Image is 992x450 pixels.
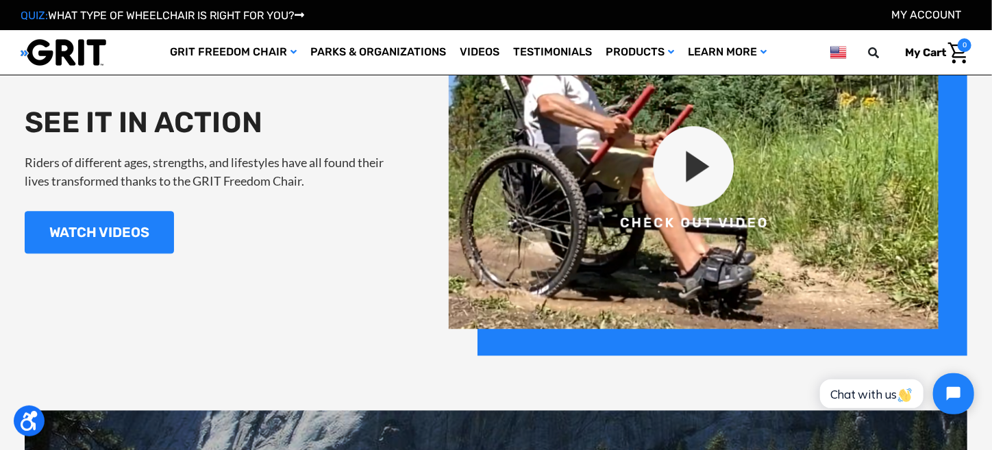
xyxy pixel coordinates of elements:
[21,9,48,22] span: QUIZ:
[948,42,968,64] img: Cart
[215,56,289,69] span: Phone Number
[163,30,303,75] a: GRIT Freedom Chair
[25,105,401,140] h2: SEE IT IN ACTION
[805,362,986,426] iframe: Tidio Chat
[21,38,106,66] img: GRIT All-Terrain Wheelchair and Mobility Equipment
[891,8,961,21] a: Account
[830,44,847,61] img: us.png
[453,30,506,75] a: Videos
[21,9,304,22] a: QUIZ:WHAT TYPE OF WHEELCHAIR IS RIGHT FOR YOU?
[506,30,599,75] a: Testimonials
[958,38,971,52] span: 0
[25,211,174,253] a: WATCH VIDEOS
[681,30,773,75] a: Learn More
[874,38,895,67] input: Search
[25,153,401,190] p: Riders of different ages, strengths, and lifestyles have all found their lives transformed thanks...
[895,38,971,67] a: Cart with 0 items
[303,30,453,75] a: Parks & Organizations
[599,30,681,75] a: Products
[905,46,946,59] span: My Cart
[449,3,967,356] img: group-120-2x.png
